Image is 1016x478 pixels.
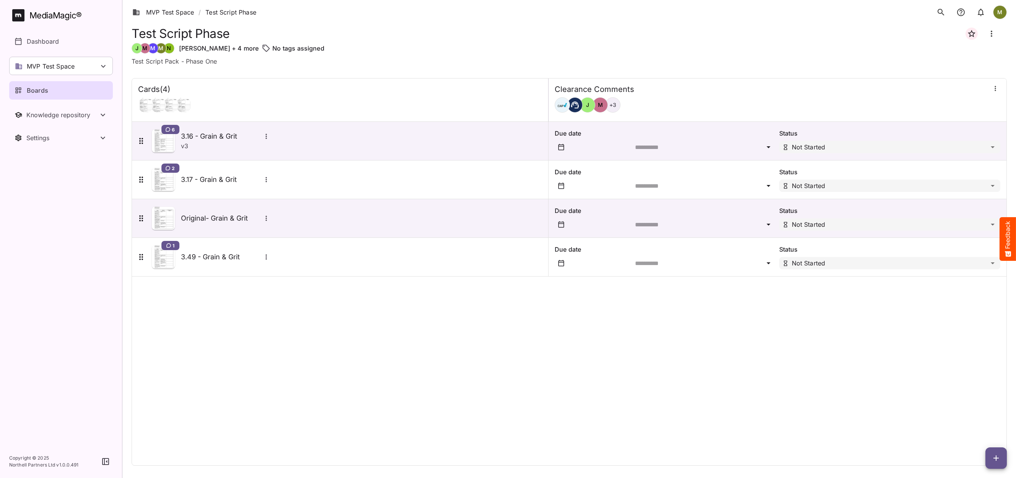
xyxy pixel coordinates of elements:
[148,43,158,54] div: M
[27,37,59,46] p: Dashboard
[181,175,261,184] h5: 3.17 - Grain & Grit
[262,44,271,53] img: tag-outline.svg
[9,129,113,147] button: Toggle Settings
[27,62,75,71] p: MVP Test Space
[9,81,113,100] a: Boards
[29,9,82,22] div: MediaMagic ®
[982,25,1001,43] button: Board more options
[140,43,150,54] div: M
[173,242,174,249] span: 1
[181,252,261,262] h5: 3.49 - Grain & Grit
[9,32,113,51] a: Dashboard
[9,106,113,124] nav: Knowledge repository
[172,165,175,171] span: 2
[993,5,1007,19] div: M
[199,8,201,17] span: /
[555,206,776,215] p: Due date
[181,141,188,151] p: v 3
[261,252,271,262] button: More options for 3.49 - Grain & Grit
[152,246,175,268] img: Asset Thumbnail
[555,129,776,138] p: Due date
[152,207,175,230] img: Asset Thumbnail
[933,5,949,20] button: search
[555,167,776,177] p: Due date
[152,168,175,191] img: Asset Thumbnail
[261,213,271,223] button: More options for Original- Grain & Grit
[580,97,595,113] div: J
[172,126,175,133] span: 6
[953,5,969,20] button: notifications
[138,85,170,94] h4: Cards ( 4 )
[27,86,48,95] p: Boards
[9,106,113,124] button: Toggle Knowledge repository
[555,245,776,254] p: Due date
[973,5,988,20] button: notifications
[164,43,174,54] div: N
[181,132,261,141] h5: 3.16 - Grain & Grit
[181,214,261,223] h5: Original- Grain & Grit
[792,221,825,228] p: Not Started
[1000,217,1016,261] button: Feedback
[9,462,79,468] p: Northell Partners Ltd v 1.0.0.491
[779,245,1000,254] p: Status
[272,44,324,53] p: No tags assigned
[132,8,194,17] a: MVP Test Space
[9,455,79,462] p: Copyright © 2025
[605,97,620,113] div: + 3
[156,43,166,54] div: M
[152,129,175,152] img: Asset Thumbnail
[792,260,825,266] p: Not Started
[132,57,1007,66] p: Test Script Pack - Phase One
[261,131,271,141] button: More options for 3.16 - Grain & Grit
[26,134,98,142] div: Settings
[555,85,634,94] h4: Clearance Comments
[261,175,271,185] button: More options for 3.17 - Grain & Grit
[779,129,1000,138] p: Status
[779,206,1000,215] p: Status
[12,9,113,21] a: MediaMagic®
[593,97,608,113] div: M
[9,129,113,147] nav: Settings
[779,167,1000,177] p: Status
[132,26,230,41] h1: Test Script Phase
[26,111,98,119] div: Knowledge repository
[132,43,142,54] div: J
[792,183,825,189] p: Not Started
[179,44,259,53] p: [PERSON_NAME] + 4 more
[792,144,825,150] p: Not Started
